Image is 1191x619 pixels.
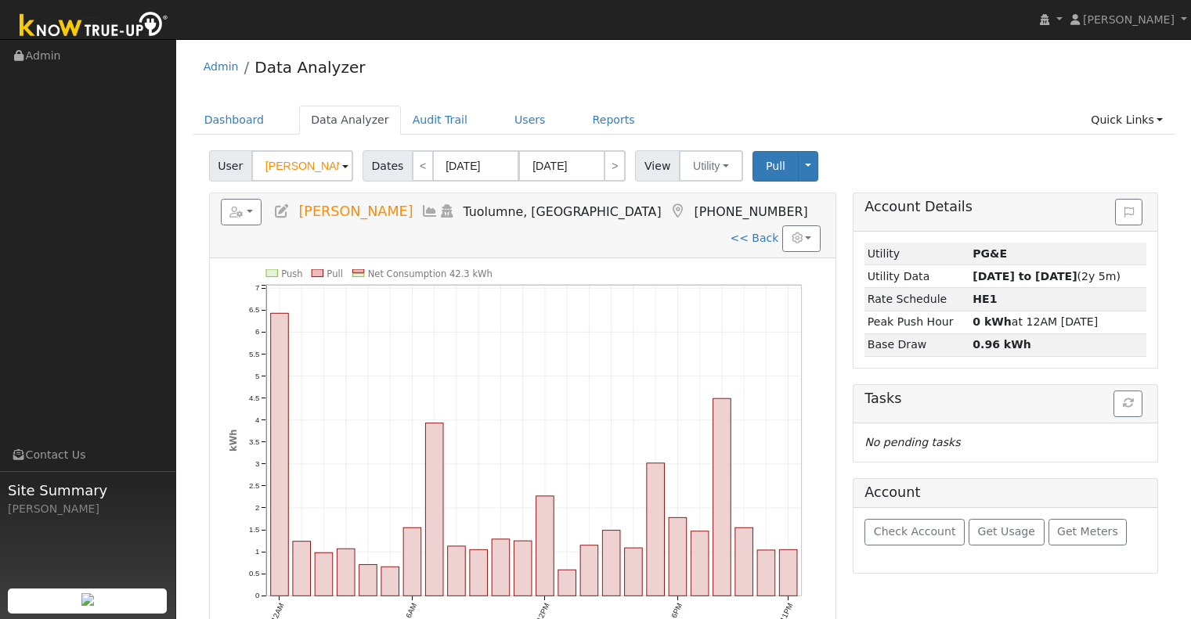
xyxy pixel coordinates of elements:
text: Pull [327,268,343,279]
h5: Tasks [864,390,1146,407]
span: Check Account [874,525,956,538]
a: < [412,150,434,182]
rect: onclick="" [536,496,554,596]
rect: onclick="" [625,548,643,596]
rect: onclick="" [735,527,753,596]
text: 1 [255,547,259,556]
a: Edit User (28903) [273,203,291,219]
div: [PERSON_NAME] [8,501,168,517]
td: Base Draw [864,333,969,356]
td: Peak Push Hour [864,311,969,333]
h5: Account Details [864,199,1146,215]
input: Select a User [251,150,353,182]
rect: onclick="" [359,564,377,596]
text: 2 [255,503,259,512]
text: 6.5 [249,305,259,314]
text: Net Consumption 42.3 kWh [367,268,492,279]
text: 1.5 [249,525,259,534]
img: retrieve [81,593,94,606]
text: 5 [255,372,259,380]
rect: onclick="" [780,549,798,596]
a: Audit Trail [401,106,479,135]
span: Get Usage [978,525,1035,538]
a: << Back [730,232,778,244]
rect: onclick="" [647,463,665,596]
i: No pending tasks [864,436,960,448]
td: Utility Data [864,265,969,288]
rect: onclick="" [448,546,466,596]
rect: onclick="" [602,531,620,596]
rect: onclick="" [669,517,687,596]
a: Login As (last Never) [439,203,456,219]
button: Get Usage [969,519,1045,545]
text: 5.5 [249,349,259,358]
rect: onclick="" [381,567,399,596]
span: Dates [363,150,413,182]
span: View [635,150,680,182]
span: Pull [766,160,785,172]
rect: onclick="" [492,539,510,596]
td: at 12AM [DATE] [970,311,1147,333]
text: 2.5 [249,481,259,490]
rect: onclick="" [403,527,421,596]
span: User [209,150,252,182]
span: Tuolumne, [GEOGRAPHIC_DATA] [464,204,662,219]
rect: onclick="" [691,531,709,596]
span: [PERSON_NAME] [1083,13,1175,26]
span: Site Summary [8,480,168,501]
button: Pull [752,151,799,182]
rect: onclick="" [558,570,576,596]
a: Multi-Series Graph [421,203,439,219]
img: Know True-Up [12,9,176,44]
rect: onclick="" [580,545,598,596]
strong: R [973,293,997,305]
a: Map [669,203,687,219]
text: 3 [255,459,259,468]
rect: onclick="" [337,549,355,596]
a: Dashboard [193,106,276,135]
text: 4 [255,416,260,424]
text: kWh [227,429,238,452]
button: Refresh [1113,390,1142,417]
a: Quick Links [1079,106,1175,135]
text: Push [281,268,303,279]
text: 7 [255,283,259,292]
text: 4.5 [249,394,259,402]
button: Utility [679,150,743,182]
span: (2y 5m) [973,270,1121,283]
text: 6 [255,327,259,336]
strong: [DATE] to [DATE] [973,270,1077,283]
span: Get Meters [1057,525,1118,538]
a: Data Analyzer [254,58,365,77]
span: [PERSON_NAME] [298,203,413,219]
h5: Account [864,484,920,500]
rect: onclick="" [757,550,775,596]
a: Admin [204,60,239,73]
button: Check Account [864,519,965,545]
td: Utility [864,243,969,265]
strong: 0.96 kWh [973,338,1031,351]
a: Users [503,106,558,135]
a: Data Analyzer [299,106,401,135]
rect: onclick="" [713,398,731,596]
span: [PHONE_NUMBER] [695,204,808,219]
rect: onclick="" [293,542,311,596]
text: 3.5 [249,437,259,446]
button: Get Meters [1048,519,1128,545]
a: > [604,150,626,182]
td: Rate Schedule [864,288,969,311]
rect: onclick="" [470,549,488,596]
strong: 0 kWh [973,315,1012,328]
button: Issue History [1115,199,1142,225]
rect: onclick="" [270,313,288,596]
text: 0.5 [249,569,259,578]
a: Reports [581,106,647,135]
rect: onclick="" [315,552,333,596]
strong: ID: 16575100, authorized: 04/21/25 [973,247,1007,260]
text: 0 [255,591,259,599]
rect: onclick="" [514,541,532,596]
rect: onclick="" [425,423,443,596]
